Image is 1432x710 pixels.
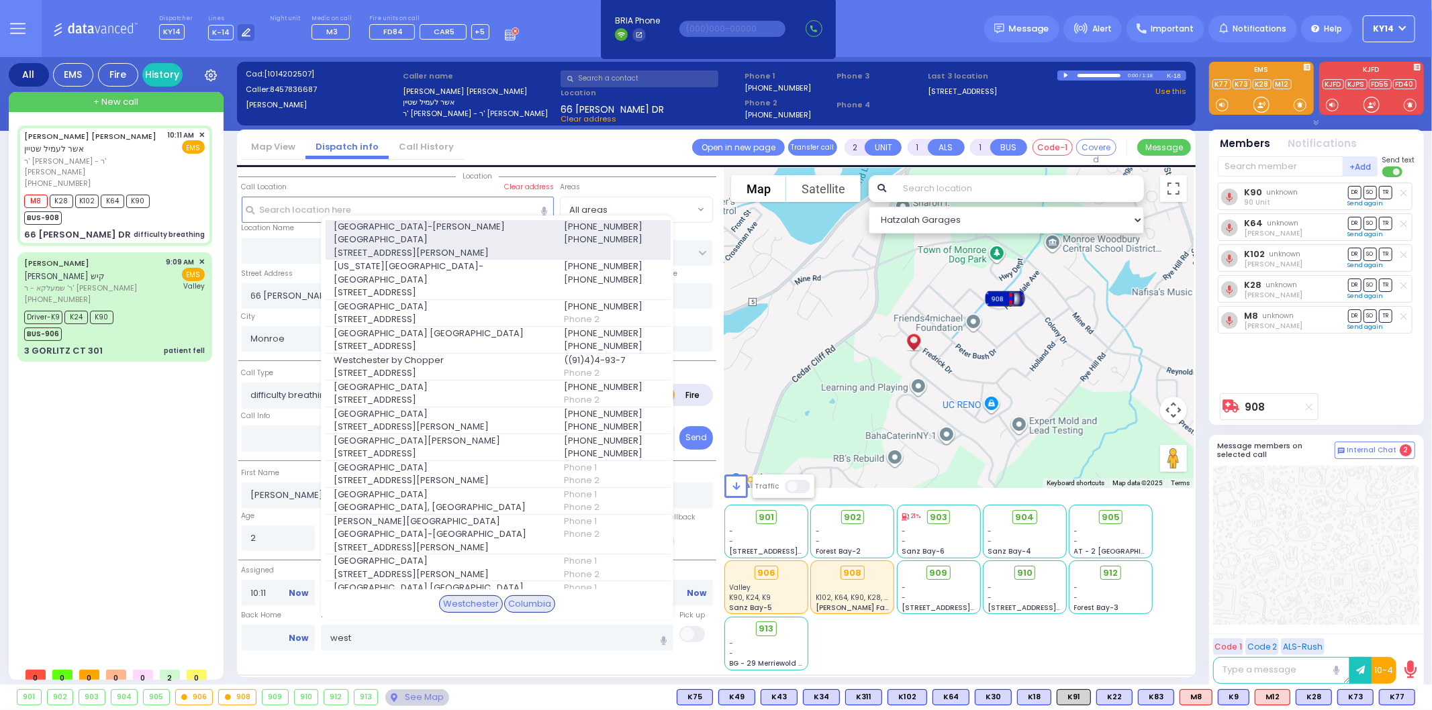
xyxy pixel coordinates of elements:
button: Code-1 [1033,139,1073,156]
span: Location [456,171,499,181]
label: Age [242,511,255,521]
div: patient fell [164,346,205,356]
span: 902 [844,511,861,524]
span: [PHONE_NUMBER] [564,407,662,421]
div: BLS [1096,689,1133,705]
span: BUS-908 [24,211,62,225]
span: Phone 2 [564,501,662,514]
button: BUS [990,139,1027,156]
a: K77 [1212,79,1231,89]
label: Traffic [755,481,779,491]
span: DR [1348,248,1362,260]
span: Moses Roth [1244,321,1302,331]
div: See map [385,689,448,706]
span: Phone 3 [837,70,924,82]
span: [PHONE_NUMBER] [564,447,662,460]
button: Covered [1076,139,1116,156]
span: [PHONE_NUMBER] [564,327,662,340]
label: Caller: [246,84,399,95]
span: 901 [759,511,774,524]
span: [STREET_ADDRESS] [334,286,547,299]
button: +Add [1343,156,1378,176]
a: Map View [241,140,305,153]
span: Phone 1 [564,488,662,501]
span: Phone 1 [564,554,662,568]
span: 0 [187,670,207,680]
span: ✕ [199,130,205,141]
span: unknown [1263,311,1294,321]
span: [PHONE_NUMBER] [564,434,662,448]
div: BLS [718,689,755,705]
span: 0 [106,670,126,680]
a: [STREET_ADDRESS] [928,86,998,97]
span: 8457836687 [270,84,317,95]
span: TR [1379,217,1392,230]
span: - [902,526,906,536]
span: K90 [90,311,113,324]
label: [PHONE_NUMBER] [745,83,811,93]
input: Search hospital [321,625,673,650]
button: KY14 [1363,15,1415,42]
span: ((91)4)4-93-7 [564,354,662,367]
span: Phone 2 [745,97,832,109]
a: KJFD [1323,79,1344,89]
span: Help [1324,23,1342,35]
button: Message [1137,139,1191,156]
span: [PERSON_NAME] קיש [24,270,105,282]
a: Dispatch info [305,140,389,153]
span: [GEOGRAPHIC_DATA] [334,461,547,474]
span: FD84 [383,26,403,37]
span: אשר לעמיל שטיין [24,143,84,154]
a: Now [289,632,308,644]
span: BRIA Phone [615,15,660,27]
span: Westchester by Chopper [334,354,547,367]
span: [STREET_ADDRESS] [334,447,547,460]
span: [PHONE_NUMBER] [564,273,662,287]
label: Street Address [242,268,293,279]
a: FD55 [1369,79,1392,89]
a: Use this [1155,86,1186,97]
span: [GEOGRAPHIC_DATA] [334,554,547,568]
div: ALS [1255,689,1290,705]
button: Send [679,426,713,450]
span: M8 [24,195,48,208]
gmp-advanced-marker: Client [904,327,924,348]
span: 910 [1017,566,1033,580]
span: 90 Unit [1244,197,1270,207]
span: - [1074,526,1078,536]
a: Call History [389,140,464,153]
label: Fire units on call [369,15,489,23]
button: Members [1221,136,1271,152]
span: Phone 2 [564,366,662,380]
span: [STREET_ADDRESS][PERSON_NAME] [334,420,547,434]
span: [GEOGRAPHIC_DATA] [334,488,547,501]
span: ר' [PERSON_NAME] - ר' [PERSON_NAME] [24,156,163,178]
label: [PERSON_NAME] [PERSON_NAME] [403,86,556,97]
span: - [730,526,734,536]
div: ALS KJ [1180,689,1212,705]
span: - [988,526,992,536]
div: 66 [PERSON_NAME] DR [24,228,131,242]
span: - [902,536,906,546]
div: BLS [1296,689,1332,705]
h5: Message members on selected call [1218,442,1335,459]
span: Phone 2 [564,393,662,407]
label: ר' [PERSON_NAME] - ר' [PERSON_NAME] [403,108,556,119]
span: [1014202507] [264,68,314,79]
img: client-location.gif [904,323,923,353]
div: BLS [1138,689,1174,705]
label: Location [561,87,740,99]
a: K102 [1244,249,1265,259]
div: BLS [761,689,798,705]
a: KJPS [1345,79,1368,89]
span: 66 [PERSON_NAME] DR [561,103,664,113]
div: 912 [324,690,348,705]
span: EMS [182,268,205,281]
span: Internal Chat [1347,446,1397,455]
div: 902 [48,690,73,705]
span: [PHONE_NUMBER] [24,294,91,305]
span: Phone 1 [745,70,832,82]
span: K24 [64,311,88,324]
label: Call Type [242,368,274,378]
span: TR [1379,186,1392,199]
